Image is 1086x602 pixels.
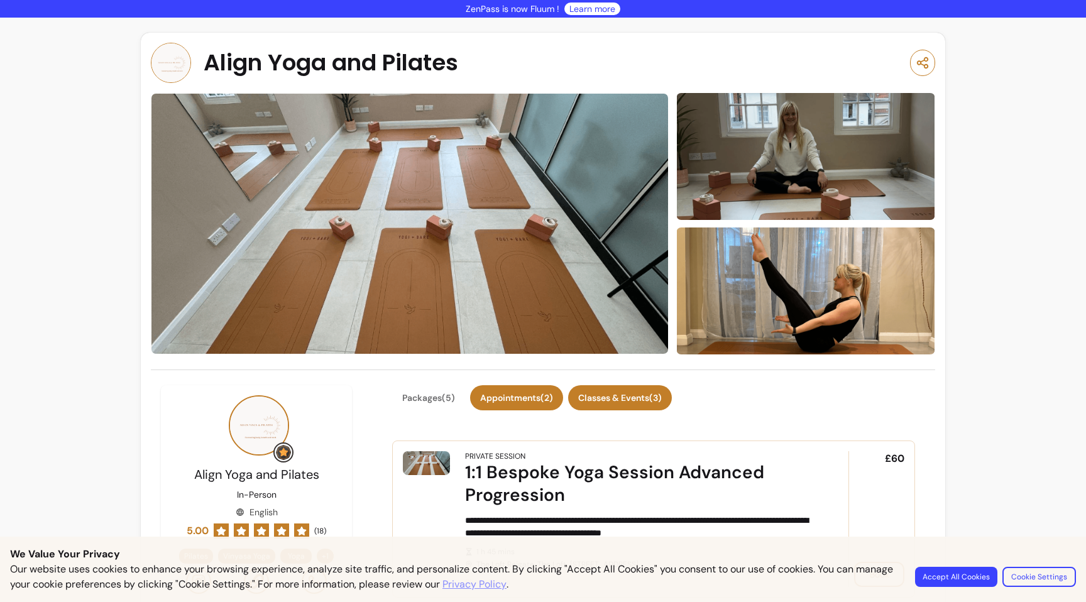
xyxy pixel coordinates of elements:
button: Classes & Events(3) [568,385,672,410]
img: Provider image [229,395,289,456]
img: image-2 [676,226,935,356]
span: Align Yoga and Pilates [194,466,319,483]
img: 1:1 Bespoke Yoga Session Advanced Progression [403,451,450,475]
span: 5.00 [187,523,209,539]
button: Packages(5) [392,385,465,410]
img: image-0 [151,93,669,354]
p: Our website uses cookies to enhance your browsing experience, analyze site traffic, and personali... [10,562,900,592]
div: English [236,506,278,518]
span: £60 [885,451,904,466]
span: Align Yoga and Pilates [204,50,458,75]
span: ( 18 ) [314,526,326,536]
a: Learn more [569,3,615,15]
img: Provider image [151,43,191,83]
p: We Value Your Privacy [10,547,1076,562]
button: Appointments(2) [470,385,563,410]
img: Grow [276,445,291,460]
div: Private Session [465,451,525,461]
p: ZenPass is now Fluum ! [466,3,559,15]
div: 1:1 Bespoke Yoga Session Advanced Progression [465,461,813,506]
p: In-Person [237,488,277,501]
a: Privacy Policy [442,577,507,592]
img: image-1 [676,91,935,221]
button: Accept All Cookies [915,567,997,587]
button: Cookie Settings [1002,567,1076,587]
